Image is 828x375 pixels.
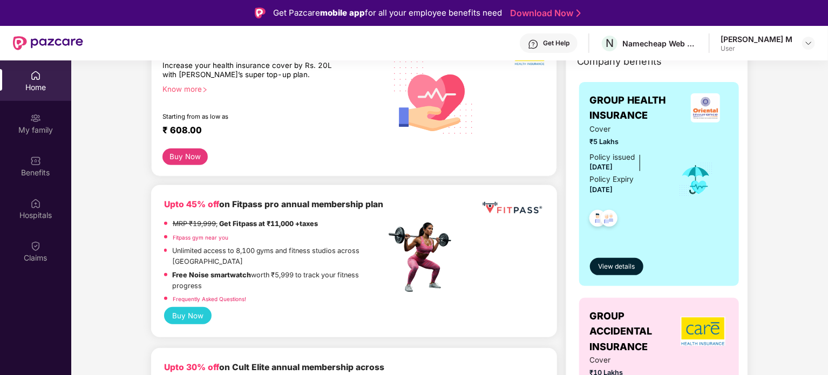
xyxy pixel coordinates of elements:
span: ₹5 Lakhs [590,137,664,147]
img: svg+xml;base64,PHN2ZyBpZD0iQmVuZWZpdHMiIHhtbG5zPSJodHRwOi8vd3d3LnczLm9yZy8yMDAwL3N2ZyIgd2lkdGg9Ij... [30,155,41,166]
img: Logo [255,8,266,18]
img: insurerLogo [681,317,725,346]
strong: mobile app [320,8,365,18]
span: Company benefits [577,54,662,69]
span: N [606,37,614,50]
span: Cover [590,354,664,366]
img: svg+xml;base64,PHN2ZyB4bWxucz0iaHR0cDovL3d3dy53My5vcmcvMjAwMC9zdmciIHhtbG5zOnhsaW5rPSJodHRwOi8vd3... [386,48,482,146]
span: GROUP ACCIDENTAL INSURANCE [590,309,678,354]
span: right [202,87,208,93]
a: Fitpass gym near you [173,234,228,241]
img: svg+xml;base64,PHN2ZyBpZD0iSG9tZSIgeG1sbnM9Imh0dHA6Ly93d3cudzMub3JnLzIwMDAvc3ZnIiB3aWR0aD0iMjAiIG... [30,70,41,81]
span: [DATE] [590,163,613,171]
strong: Free Noise smartwatch [173,271,252,279]
img: svg+xml;base64,PHN2ZyBpZD0iSG9zcGl0YWxzIiB4bWxucz0iaHR0cDovL3d3dy53My5vcmcvMjAwMC9zdmciIHdpZHRoPS... [30,198,41,209]
b: on Fitpass pro annual membership plan [164,199,383,209]
img: svg+xml;base64,PHN2ZyB4bWxucz0iaHR0cDovL3d3dy53My5vcmcvMjAwMC9zdmciIHdpZHRoPSI0OC45NDMiIGhlaWdodD... [596,207,622,233]
div: Policy Expiry [590,174,634,185]
div: ₹ 608.00 [162,125,375,138]
div: Increase your health insurance cover by Rs. 20L with [PERSON_NAME]’s super top-up plan. [162,61,340,80]
b: Upto 45% off [164,199,219,209]
strong: Get Fitpass at ₹11,000 +taxes [219,220,318,228]
img: svg+xml;base64,PHN2ZyB4bWxucz0iaHR0cDovL3d3dy53My5vcmcvMjAwMC9zdmciIHdpZHRoPSI0OC45NDMiIGhlaWdodD... [585,207,611,233]
img: fpp.png [385,220,461,295]
div: [PERSON_NAME] M [721,34,792,44]
img: svg+xml;base64,PHN2ZyBpZD0iSGVscC0zMngzMiIgeG1sbnM9Imh0dHA6Ly93d3cudzMub3JnLzIwMDAvc3ZnIiB3aWR0aD... [528,39,539,50]
img: icon [678,162,714,197]
div: Starting from as low as [162,113,340,120]
div: Get Help [543,39,569,47]
img: svg+xml;base64,PHN2ZyBpZD0iQ2xhaW0iIHhtbG5zPSJodHRwOi8vd3d3LnczLm9yZy8yMDAwL3N2ZyIgd2lkdGg9IjIwIi... [30,241,41,251]
img: svg+xml;base64,PHN2ZyB3aWR0aD0iMjAiIGhlaWdodD0iMjAiIHZpZXdCb3g9IjAgMCAyMCAyMCIgZmlsbD0ibm9uZSIgeG... [30,113,41,124]
span: GROUP HEALTH INSURANCE [590,93,683,124]
div: Policy issued [590,152,635,163]
img: fppp.png [480,198,544,218]
div: User [721,44,792,53]
div: Namecheap Web services Pvt Ltd [622,38,698,49]
button: Buy Now [164,307,212,324]
button: Buy Now [162,148,208,165]
p: Unlimited access to 8,100 gyms and fitness studios across [GEOGRAPHIC_DATA] [172,246,386,267]
del: MRP ₹19,999, [173,220,218,228]
a: Download Now [510,8,578,19]
img: insurerLogo [691,93,720,122]
span: Cover [590,124,664,135]
span: [DATE] [590,186,613,194]
img: svg+xml;base64,PHN2ZyBpZD0iRHJvcGRvd24tMzJ4MzIiIHhtbG5zPSJodHRwOi8vd3d3LnczLm9yZy8yMDAwL3N2ZyIgd2... [804,39,813,47]
div: Know more [162,85,379,92]
img: New Pazcare Logo [13,36,83,50]
a: Frequently Asked Questions! [173,296,246,302]
img: Stroke [576,8,581,19]
p: worth ₹5,999 to track your fitness progress [173,270,386,291]
span: View details [598,262,635,272]
b: Upto 30% off [164,362,219,372]
button: View details [590,258,643,275]
div: Get Pazcare for all your employee benefits need [273,6,502,19]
